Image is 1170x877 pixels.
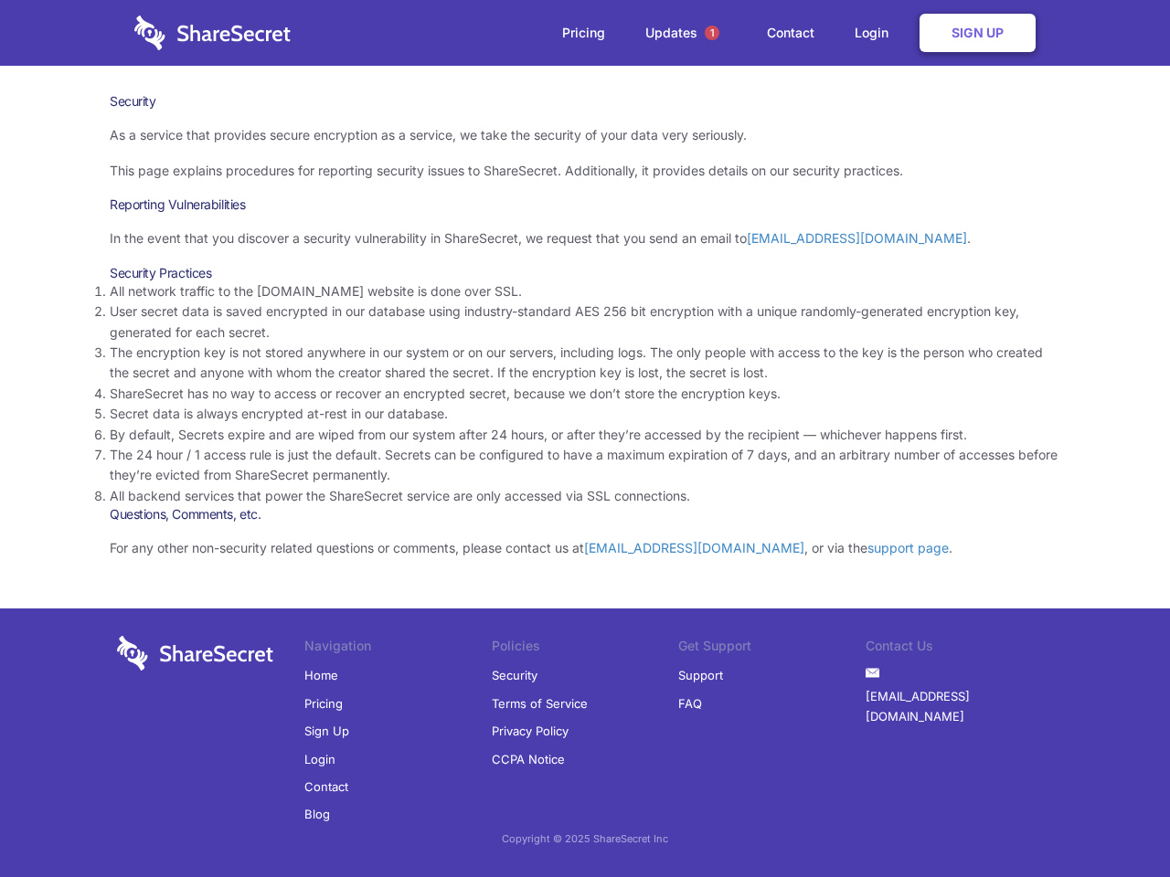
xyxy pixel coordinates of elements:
[749,5,833,61] a: Contact
[134,16,291,50] img: logo-wordmark-white-trans-d4663122ce5f474addd5e946df7df03e33cb6a1c49d2221995e7729f52c070b2.svg
[110,404,1060,424] li: Secret data is always encrypted at-rest in our database.
[110,506,1060,523] h3: Questions, Comments, etc.
[304,690,343,717] a: Pricing
[110,93,1060,110] h1: Security
[867,540,949,555] a: support page
[110,384,1060,404] li: ShareSecret has no way to access or recover an encrypted secret, because we don’t store the encry...
[110,125,1060,145] p: As a service that provides secure encryption as a service, we take the security of your data very...
[492,717,569,745] a: Privacy Policy
[110,281,1060,301] li: All network traffic to the [DOMAIN_NAME] website is done over SSL.
[492,745,565,773] a: CCPA Notice
[678,636,866,661] li: Get Support
[110,425,1060,445] li: By default, Secrets expire and are wiped from our system after 24 hours, or after they’re accesse...
[110,445,1060,486] li: The 24 hour / 1 access rule is just the default. Secrets can be configured to have a maximum expi...
[304,661,338,689] a: Home
[866,682,1053,731] a: [EMAIL_ADDRESS][DOMAIN_NAME]
[492,690,588,717] a: Terms of Service
[304,745,335,773] a: Login
[304,773,348,800] a: Contact
[304,717,349,745] a: Sign Up
[920,14,1036,52] a: Sign Up
[110,196,1060,213] h3: Reporting Vulnerabilities
[304,636,492,661] li: Navigation
[678,661,723,689] a: Support
[304,800,330,828] a: Blog
[747,230,967,246] a: [EMAIL_ADDRESS][DOMAIN_NAME]
[544,5,623,61] a: Pricing
[110,343,1060,384] li: The encryption key is not stored anywhere in our system or on our servers, including logs. The on...
[117,636,273,671] img: logo-wordmark-white-trans-d4663122ce5f474addd5e946df7df03e33cb6a1c49d2221995e7729f52c070b2.svg
[110,301,1060,343] li: User secret data is saved encrypted in our database using industry-standard AES 256 bit encryptio...
[866,636,1053,661] li: Contact Us
[584,540,804,555] a: [EMAIL_ADDRESS][DOMAIN_NAME]
[110,538,1060,558] p: For any other non-security related questions or comments, please contact us at , or via the .
[492,636,679,661] li: Policies
[110,228,1060,248] p: In the event that you discover a security vulnerability in ShareSecret, we request that you send ...
[492,661,537,689] a: Security
[678,690,702,717] a: FAQ
[705,26,719,40] span: 1
[110,161,1060,181] p: This page explains procedures for reporting security issues to ShareSecret. Additionally, it prov...
[110,265,1060,281] h3: Security Practices
[110,486,1060,506] li: All backend services that power the ShareSecret service are only accessed via SSL connections.
[836,5,916,61] a: Login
